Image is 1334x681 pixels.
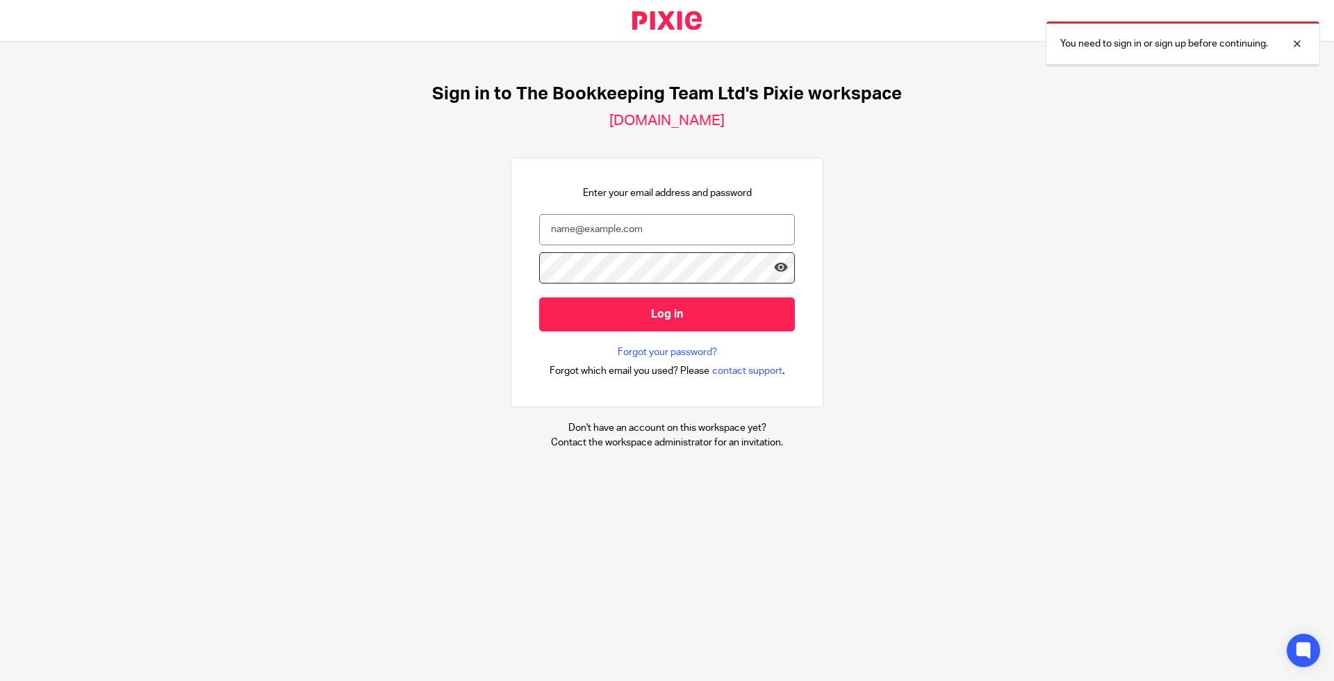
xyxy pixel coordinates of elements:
p: Enter your email address and password [583,186,752,200]
h2: [DOMAIN_NAME] [609,112,725,130]
input: name@example.com [539,214,795,245]
div: . [550,363,785,379]
a: Forgot your password? [618,345,717,359]
p: You need to sign in or sign up before continuing. [1060,37,1268,51]
input: Log in [539,297,795,331]
h1: Sign in to The Bookkeeping Team Ltd's Pixie workspace [432,83,902,105]
p: Contact the workspace administrator for an invitation. [551,436,783,450]
span: contact support [712,364,782,378]
span: Forgot which email you used? Please [550,364,709,378]
p: Don't have an account on this workspace yet? [551,421,783,435]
